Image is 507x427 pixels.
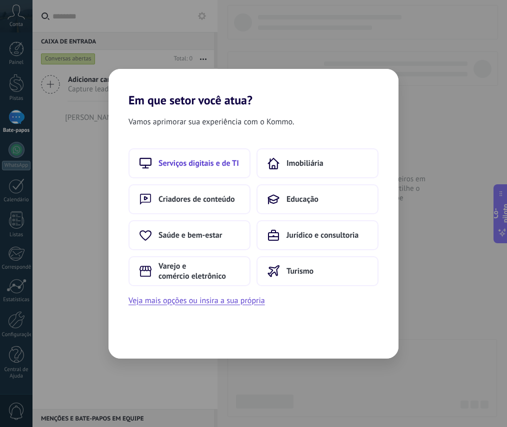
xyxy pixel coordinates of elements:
font: Em que setor você atua? [128,92,252,108]
font: Educação [286,194,318,204]
font: Veja mais opções ou insira a sua própria [128,296,265,306]
font: Criadores de conteúdo [158,194,235,204]
button: Turismo [256,256,378,286]
button: Saúde e bem-estar [128,220,250,250]
button: Educação [256,184,378,214]
button: Criadores de conteúdo [128,184,250,214]
button: Varejo e comércio eletrônico [128,256,250,286]
font: Serviços digitais e de TI [158,158,239,168]
button: Jurídico e consultoria [256,220,378,250]
font: Jurídico e consultoria [286,230,358,240]
button: Imobiliária [256,148,378,178]
button: Veja mais opções ou insira a sua própria [128,294,265,307]
font: Imobiliária [286,158,323,168]
font: Saúde e bem-estar [158,230,222,240]
font: Varejo e comércio eletrônico [158,261,226,281]
button: Serviços digitais e de TI [128,148,250,178]
font: Vamos aprimorar sua experiência com o Kommo. [128,117,294,127]
font: Turismo [286,266,313,276]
